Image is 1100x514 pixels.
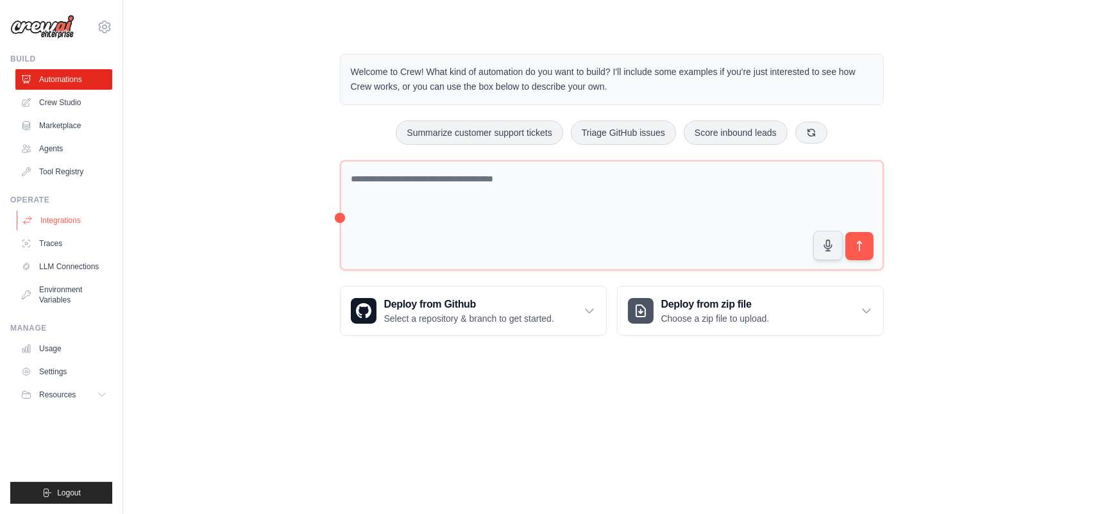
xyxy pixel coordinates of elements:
a: Usage [15,338,112,359]
a: Settings [15,361,112,382]
p: Choose a zip file to upload. [661,312,770,325]
a: Agents [15,138,112,159]
a: Marketplace [15,115,112,136]
span: Resources [39,390,76,400]
div: Operate [10,195,112,205]
span: Logout [57,488,81,498]
a: LLM Connections [15,256,112,277]
h3: Deploy from zip file [661,297,770,312]
div: Manage [10,323,112,333]
a: Automations [15,69,112,90]
button: Score inbound leads [684,120,788,145]
a: Crew Studio [15,92,112,113]
button: Triage GitHub issues [571,120,676,145]
p: Select a repository & branch to get started. [384,312,554,325]
a: Environment Variables [15,279,112,310]
img: Logo [10,15,74,39]
a: Integrations [17,210,114,231]
button: Summarize customer support tickets [396,120,563,145]
iframe: Chat Widget [1036,452,1100,514]
div: Build [10,54,112,64]
p: Welcome to Crew! What kind of automation do you want to build? I'll include some examples if you'... [351,65,873,94]
button: Logout [10,482,112,504]
a: Tool Registry [15,162,112,182]
h3: Deploy from Github [384,297,554,312]
a: Traces [15,233,112,254]
button: Resources [15,385,112,405]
